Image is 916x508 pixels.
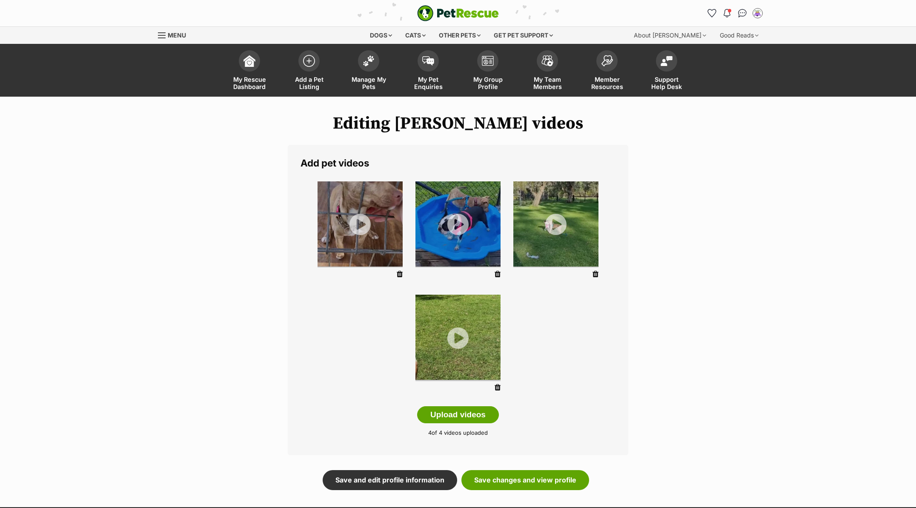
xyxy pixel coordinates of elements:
[720,6,734,20] button: Notifications
[422,56,434,66] img: pet-enquiries-icon-7e3ad2cf08bfb03b45e93fb7055b45f3efa6380592205ae92323e6603595dc1f.svg
[415,181,501,267] img: listing photo
[724,9,730,17] img: notifications-46538b983faf8c2785f20acdc204bb7945ddae34d4c08c2a6579f10ce5e182be.svg
[661,56,673,66] img: help-desk-icon-fdf02630f3aa405de69fd3d07c3f3aa587a6932b1a1747fa1d2bba05be0121f9.svg
[417,406,499,423] button: Upload videos
[588,76,626,90] span: Member Resources
[364,27,398,44] div: Dogs
[738,9,747,17] img: chat-41dd97257d64d25036548639549fe6c8038ab92f7586957e7f3b1b290dea8141.svg
[415,295,501,380] img: listing photo
[303,55,315,67] img: add-pet-listing-icon-0afa8454b4691262ce3f59096e99ab1cd57d4a30225e0717b998d2c9b9846f56.svg
[705,6,718,20] a: Favourites
[417,5,499,21] a: PetRescue
[279,46,339,97] a: Add a Pet Listing
[601,55,613,66] img: member-resources-icon-8e73f808a243e03378d46382f2149f9095a855e16c252ad45f914b54edf8863c.svg
[349,76,388,90] span: Manage My Pets
[458,46,518,97] a: My Group Profile
[428,429,432,436] span: 4
[339,46,398,97] a: Manage My Pets
[301,429,615,437] p: of 4 videos uploaded
[363,55,375,66] img: manage-my-pets-icon-02211641906a0b7f246fdf0571729dbe1e7629f14944591b6c1af311fb30b64b.svg
[158,27,192,42] a: Menu
[158,114,758,133] h1: Editing [PERSON_NAME] videos
[518,46,577,97] a: My Team Members
[318,181,403,267] img: listing photo
[220,46,279,97] a: My Rescue Dashboard
[482,56,494,66] img: group-profile-icon-3fa3cf56718a62981997c0bc7e787c4b2cf8bcc04b72c1350f741eb67cf2f40e.svg
[469,76,507,90] span: My Group Profile
[647,76,686,90] span: Support Help Desk
[230,76,269,90] span: My Rescue Dashboard
[753,9,762,17] img: Kaede Ker profile pic
[528,76,567,90] span: My Team Members
[398,46,458,97] a: My Pet Enquiries
[461,470,589,490] a: Save changes and view profile
[513,181,598,267] img: listing photo
[577,46,637,97] a: Member Resources
[417,5,499,21] img: logo-e224e6f780fb5917bec1dbf3a21bbac754714ae5b6737aabdf751b685950b380.svg
[301,158,615,169] legend: Add pet videos
[409,76,447,90] span: My Pet Enquiries
[714,27,764,44] div: Good Reads
[541,55,553,66] img: team-members-icon-5396bd8760b3fe7c0b43da4ab00e1e3bb1a5d9ba89233759b79545d2d3fc5d0d.svg
[323,470,457,490] a: Save and edit profile information
[433,27,487,44] div: Other pets
[628,27,712,44] div: About [PERSON_NAME]
[488,27,559,44] div: Get pet support
[705,6,764,20] ul: Account quick links
[168,32,186,39] span: Menu
[751,6,764,20] button: My account
[290,76,328,90] span: Add a Pet Listing
[243,55,255,67] img: dashboard-icon-eb2f2d2d3e046f16d808141f083e7271f6b2e854fb5c12c21221c1fb7104beca.svg
[637,46,696,97] a: Support Help Desk
[399,27,432,44] div: Cats
[736,6,749,20] a: Conversations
